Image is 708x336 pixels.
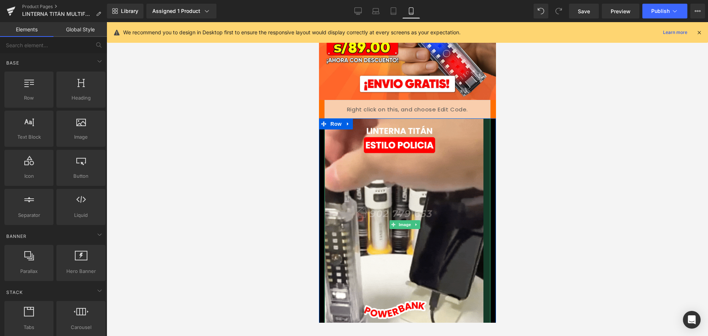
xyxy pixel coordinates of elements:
[534,4,548,18] button: Undo
[660,28,690,37] a: Learn more
[22,11,93,17] span: LINTERNA TITÁN MULTIFUNCIONAL 🔦🔨
[78,198,94,207] span: Image
[59,94,103,102] span: Heading
[7,172,51,180] span: Icon
[690,4,705,18] button: More
[6,289,24,296] span: Stack
[578,7,590,15] span: Save
[349,4,367,18] a: Desktop
[6,233,27,240] span: Banner
[7,94,51,102] span: Row
[6,59,20,66] span: Base
[7,133,51,141] span: Text Block
[385,4,402,18] a: Tablet
[121,8,138,14] span: Library
[59,133,103,141] span: Image
[7,323,51,331] span: Tabs
[551,4,566,18] button: Redo
[93,198,101,207] a: Expand / Collapse
[59,267,103,275] span: Hero Banner
[367,4,385,18] a: Laptop
[22,4,107,10] a: Product Pages
[53,22,107,37] a: Global Style
[24,96,34,107] a: Expand / Collapse
[123,28,461,37] p: We recommend you to design in Desktop first to ensure the responsive layout would display correct...
[7,267,51,275] span: Parallax
[10,96,24,107] span: Row
[611,7,631,15] span: Preview
[59,172,103,180] span: Button
[683,311,701,329] div: Open Intercom Messenger
[651,8,670,14] span: Publish
[7,211,51,219] span: Separator
[107,4,143,18] a: New Library
[602,4,639,18] a: Preview
[59,323,103,331] span: Carousel
[642,4,687,18] button: Publish
[402,4,420,18] a: Mobile
[152,7,211,15] div: Assigned 1 Product
[59,211,103,219] span: Liquid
